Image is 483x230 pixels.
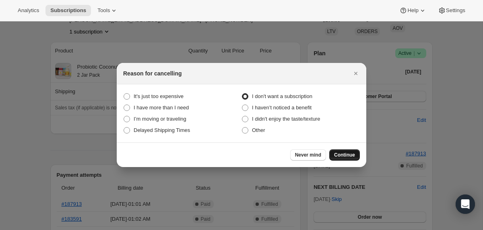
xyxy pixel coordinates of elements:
span: Help [407,7,418,14]
span: Settings [446,7,465,14]
span: It's just too expensive [134,93,184,99]
span: I haven’t noticed a benefit [252,105,312,111]
button: Subscriptions [45,5,91,16]
span: Delayed Shipping Times [134,127,190,133]
button: Settings [433,5,470,16]
span: Never mind [295,152,321,158]
span: Analytics [18,7,39,14]
button: Never mind [290,149,326,161]
span: Other [252,127,265,133]
button: Help [394,5,431,16]
div: Open Intercom Messenger [456,194,475,214]
span: I’m moving or traveling [134,116,186,122]
span: I have more than I need [134,105,189,111]
button: Close [350,68,361,79]
span: I didn't enjoy the taste/texture [252,116,320,122]
button: Continue [329,149,360,161]
button: Tools [93,5,123,16]
button: Analytics [13,5,44,16]
h2: Reason for cancelling [123,69,182,77]
span: Subscriptions [50,7,86,14]
span: Continue [334,152,355,158]
span: Tools [97,7,110,14]
span: I don't want a subscription [252,93,312,99]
